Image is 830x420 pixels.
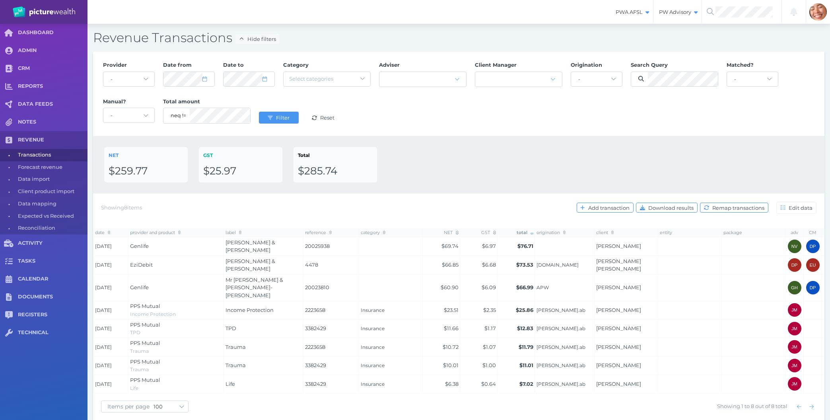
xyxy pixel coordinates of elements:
td: 2223658 [303,338,359,356]
a: [PERSON_NAME] [596,362,641,368]
span: Total [298,152,310,158]
span: PWA AFSL [610,9,653,15]
span: GST [481,230,496,235]
span: reference [305,230,332,235]
span: [PERSON_NAME].ab [536,344,593,350]
div: Gareth Healy [788,281,801,294]
img: PW [13,6,75,17]
button: Download results [636,203,698,213]
span: category [361,230,386,235]
a: [PERSON_NAME] [PERSON_NAME] [596,258,641,272]
td: 3382429 [303,356,359,375]
td: APW [535,275,595,301]
span: Client Manager [475,62,517,68]
span: total [517,230,533,235]
span: DP [810,244,816,249]
span: Income Protection [130,311,176,317]
div: $285.74 [298,165,373,178]
span: Date to [223,62,244,68]
span: $7.02 [519,381,533,387]
span: $6.97 [482,243,496,249]
td: 2223658 [303,301,359,319]
span: Origination [571,62,602,68]
span: [PERSON_NAME].ab [536,307,593,314]
span: Data mapping [18,198,85,210]
span: Edit data [787,205,816,211]
button: Remap transactions [700,203,768,213]
span: Adviser [379,62,400,68]
td: Insurance [359,356,423,375]
span: 3382429 [305,380,358,388]
span: $76.71 [517,243,533,249]
h2: Revenue Transactions [93,29,824,46]
span: 20025938 [305,242,358,250]
span: Insurance [361,325,421,332]
button: Add transaction [577,203,634,213]
span: Filter [274,114,293,121]
span: PPS Mutual [130,340,160,346]
a: [PERSON_NAME] [596,307,641,313]
span: EU [810,263,816,267]
a: [PERSON_NAME] [596,381,641,387]
span: Transactions [18,149,85,161]
td: [DATE] [93,375,128,393]
th: entity [658,228,722,237]
span: $60.90 [441,284,459,290]
span: [PERSON_NAME].ab [536,325,593,332]
span: NET [444,230,459,235]
span: $10.72 [443,344,459,350]
td: Cotter.ab [535,319,595,338]
span: DP [810,285,816,290]
span: $0.64 [481,381,496,387]
span: label [225,230,242,235]
td: [DATE] [93,338,128,356]
span: APW [536,285,593,291]
span: Items per page [101,403,154,410]
span: ACTIVITY [18,240,87,247]
span: $11.66 [444,325,459,331]
span: client [596,230,614,235]
span: $1.17 [484,325,496,331]
td: 20025938 [303,237,359,256]
span: Insurance [361,381,421,387]
td: Insurance [359,301,423,319]
span: ADMIN [18,47,87,54]
span: Select categories [289,75,333,82]
span: JM [791,308,797,312]
span: EziDebit [130,261,153,268]
td: 3382429 [303,319,359,338]
span: [PERSON_NAME].ab [536,362,593,369]
td: [DATE] [93,256,128,275]
span: provider and product [130,230,181,235]
span: $2.35 [483,307,496,313]
span: REVENUE [18,137,87,143]
span: Trauma [225,344,246,350]
span: Reset [319,114,338,121]
img: Sabrina Mena [809,3,827,21]
div: External user [806,258,820,272]
span: Remap transactions [711,205,768,211]
a: [PERSON_NAME] [596,325,641,331]
span: date [95,230,111,235]
span: 2223658 [305,343,358,351]
span: $11.01 [519,362,533,368]
span: JM [791,345,797,349]
span: DP [791,263,798,267]
a: [PERSON_NAME] [596,344,641,350]
button: Reset [303,112,343,124]
span: $1.07 [483,344,496,350]
span: Mr [PERSON_NAME] & [PERSON_NAME]-[PERSON_NAME] [225,277,283,298]
span: $11.79 [519,344,533,350]
th: CM [804,228,822,237]
span: NOTES [18,119,87,126]
span: JM [791,381,797,386]
span: Matched? [727,62,754,68]
span: Search Query [631,62,668,68]
td: Insurance [359,338,423,356]
span: $23.51 [444,307,459,313]
span: Showing 1 to 8 out of 8 total [717,403,787,409]
span: [PERSON_NAME] & [PERSON_NAME] [225,239,275,254]
span: PPS Mutual [130,358,160,365]
span: JM [791,363,797,368]
span: NET [109,152,119,158]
